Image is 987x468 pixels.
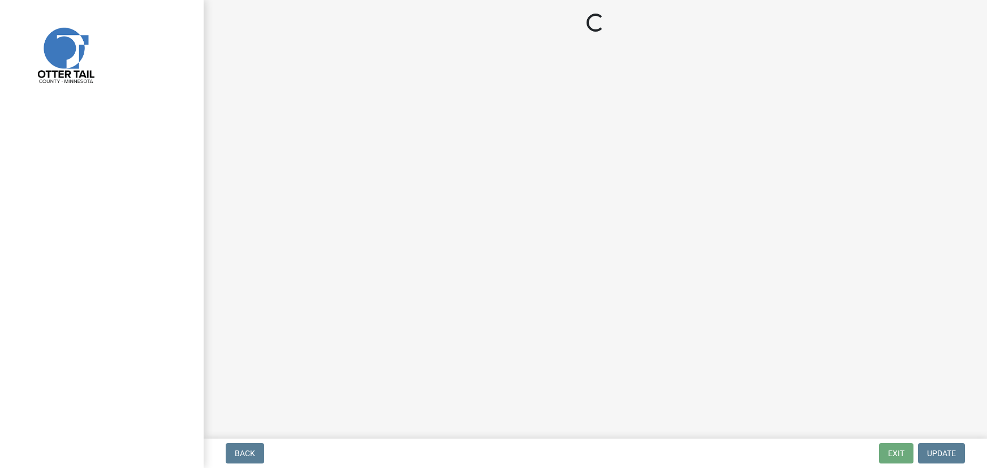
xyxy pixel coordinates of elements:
button: Update [918,443,965,463]
img: Otter Tail County, Minnesota [23,12,107,97]
span: Update [927,449,956,458]
span: Back [235,449,255,458]
button: Back [226,443,264,463]
button: Exit [879,443,913,463]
